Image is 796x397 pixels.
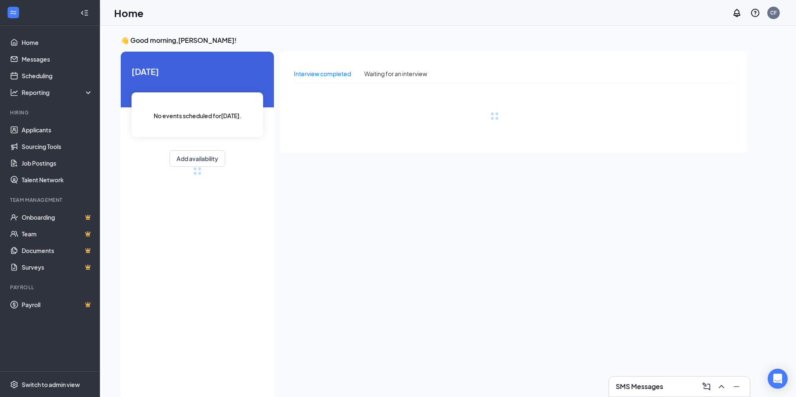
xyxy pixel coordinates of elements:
[132,65,263,78] span: [DATE]
[22,171,93,188] a: Talent Network
[10,88,18,97] svg: Analysis
[10,196,91,203] div: Team Management
[22,51,93,67] a: Messages
[9,8,17,17] svg: WorkstreamLogo
[22,138,93,155] a: Sourcing Tools
[715,380,728,393] button: ChevronUp
[716,382,726,392] svg: ChevronUp
[768,369,788,389] div: Open Intercom Messenger
[121,36,747,45] h3: 👋 Good morning, [PERSON_NAME] !
[22,226,93,242] a: TeamCrown
[22,88,93,97] div: Reporting
[364,69,427,78] div: Waiting for an interview
[770,9,777,16] div: CF
[700,380,713,393] button: ComposeMessage
[731,382,741,392] svg: Minimize
[114,6,144,20] h1: Home
[616,382,663,391] h3: SMS Messages
[154,111,241,120] span: No events scheduled for [DATE] .
[10,109,91,116] div: Hiring
[22,209,93,226] a: OnboardingCrown
[22,380,80,389] div: Switch to admin view
[193,167,201,175] div: loading meetings...
[294,69,351,78] div: Interview completed
[22,242,93,259] a: DocumentsCrown
[22,67,93,84] a: Scheduling
[750,8,760,18] svg: QuestionInfo
[80,9,89,17] svg: Collapse
[22,122,93,138] a: Applicants
[10,284,91,291] div: Payroll
[10,380,18,389] svg: Settings
[701,382,711,392] svg: ComposeMessage
[169,150,225,167] button: Add availability
[730,380,743,393] button: Minimize
[22,34,93,51] a: Home
[22,296,93,313] a: PayrollCrown
[22,155,93,171] a: Job Postings
[732,8,742,18] svg: Notifications
[22,259,93,275] a: SurveysCrown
